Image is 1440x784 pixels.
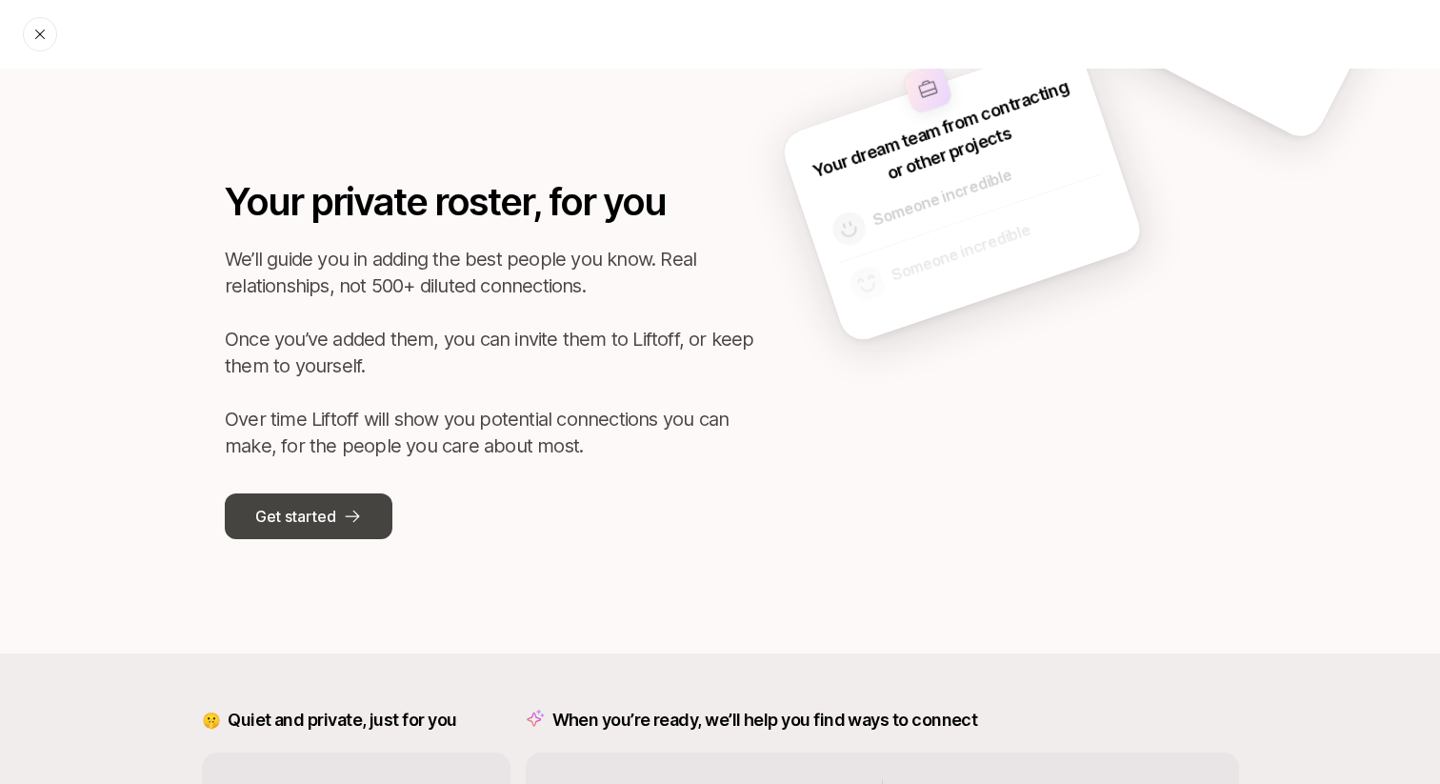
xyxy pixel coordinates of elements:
p: 🤫 [202,708,221,733]
p: We’ll guide you in adding the best people you know. Real relationships, not 500+ diluted connecti... [225,246,758,459]
p: When you’re ready, we’ll help you find ways to connect [552,707,978,734]
p: Get started [255,504,335,529]
img: other-company-logo.svg [901,63,953,115]
p: Your private roster, for you [225,173,758,231]
p: Quiet and private, just for you [228,707,456,734]
p: Your dream team from contracting or other projects [806,72,1084,210]
button: Get started [225,493,392,539]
